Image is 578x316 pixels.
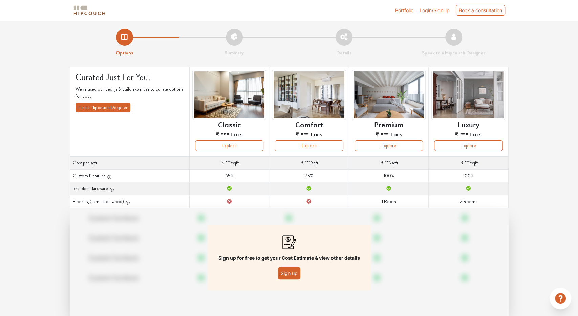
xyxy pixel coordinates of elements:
p: Sign up for free to get your Cost Estimate & view other details [218,254,360,262]
th: Custom furniture [70,170,189,182]
h4: Curated Just For You! [76,72,184,83]
th: Branded Hardware [70,182,189,195]
button: Explore [355,140,423,151]
th: Cost per sqft [70,157,189,170]
td: 65% [189,170,269,182]
h6: Classic [218,120,240,128]
strong: Summary [224,49,244,57]
h6: Premium [374,120,403,128]
td: 2 Rooms [429,195,508,208]
button: Hire a Hipcouch Designer [76,103,130,112]
img: header-preview [272,70,346,120]
img: header-preview [192,70,266,120]
td: /sqft [429,157,508,170]
img: header-preview [352,70,426,120]
button: Explore [434,140,502,151]
td: /sqft [269,157,349,170]
a: Portfolio [395,7,413,14]
td: /sqft [349,157,428,170]
td: 75% [269,170,349,182]
h6: Comfort [295,120,323,128]
td: /sqft [189,157,269,170]
strong: Options [116,49,133,57]
td: 1 Room [349,195,428,208]
button: Sign up [278,267,300,279]
div: Book a consultation [456,5,505,16]
td: 100% [349,170,428,182]
span: Login/SignUp [420,7,450,13]
img: logo-horizontal.svg [72,4,106,16]
strong: Details [336,49,351,57]
button: Explore [195,140,263,151]
h6: Luxury [457,120,479,128]
th: Flooring (Laminated wood) [70,195,189,208]
button: Explore [275,140,343,151]
p: We've used our design & build expertise to curate options for you. [76,86,184,100]
td: 100% [429,170,508,182]
img: header-preview [431,70,505,120]
strong: Speak to a Hipcouch Designer [422,49,485,57]
span: logo-horizontal.svg [72,3,106,18]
